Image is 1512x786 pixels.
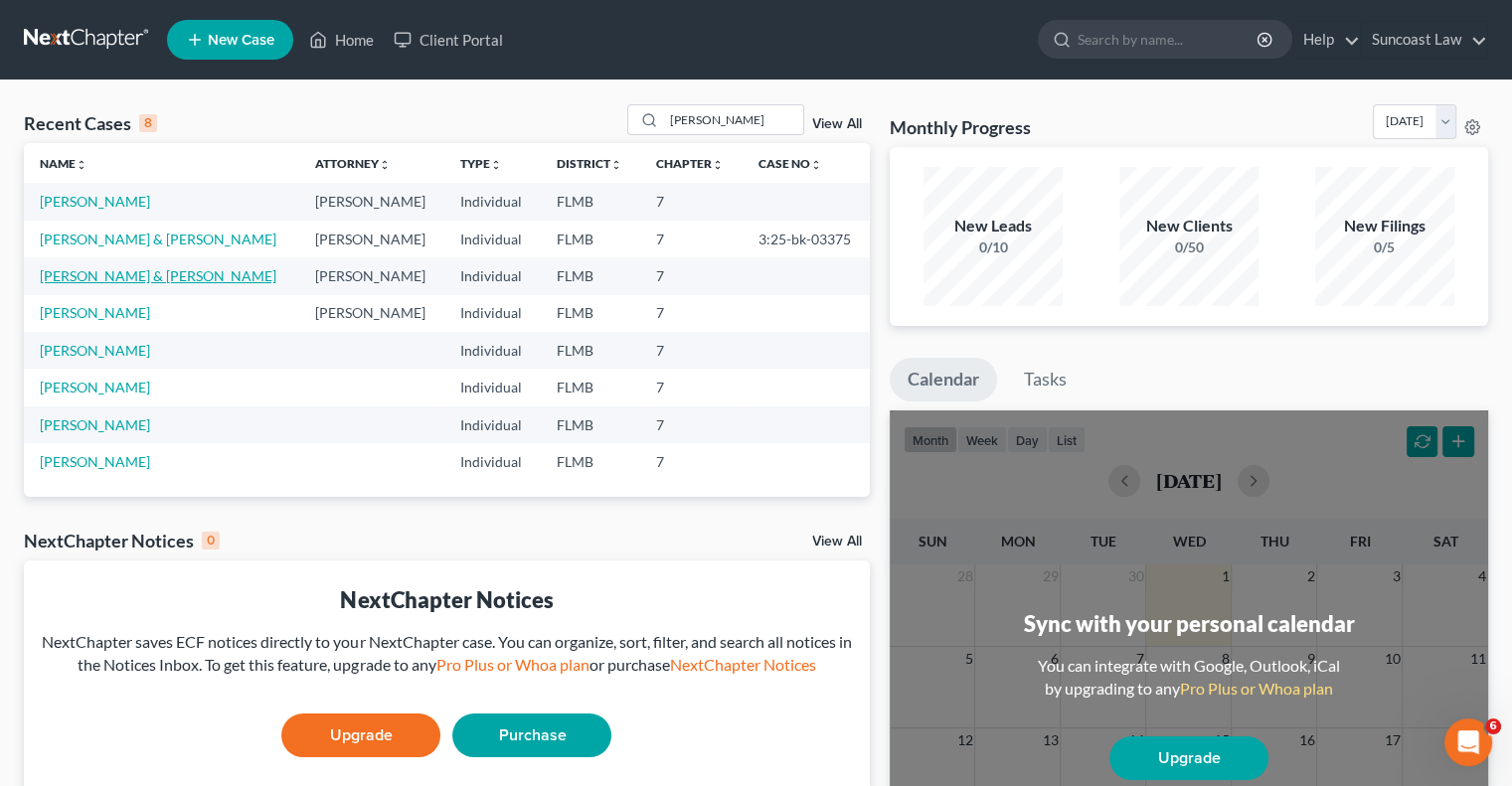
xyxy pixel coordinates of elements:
[57,11,88,43] img: Profile image for Emma
[384,22,513,58] a: Client Portal
[299,257,445,294] td: [PERSON_NAME]
[32,198,310,256] div: We’ve noticed some users are not receiving the MFA pop-up when filing [DATE].
[63,634,79,650] button: Emoji picker
[32,441,310,500] div: Our team is actively investigating this issue and will provide updates as soon as more informatio...
[349,8,385,44] div: Close
[1293,22,1360,58] a: Help
[640,443,743,480] td: 7
[40,379,150,395] a: [PERSON_NAME]
[208,33,274,48] span: New Case
[444,221,540,257] td: Individual
[32,169,263,185] b: 🚨 Notice: MFA Filing Issue 🚨
[1109,736,1268,780] a: Upgrade
[299,183,445,220] td: [PERSON_NAME]
[640,257,743,294] td: 7
[94,634,110,650] button: Gif picker
[24,111,157,135] div: Recent Cases
[139,114,157,132] div: 8
[669,655,815,674] a: NextChapter Notices
[40,416,150,433] a: [PERSON_NAME]
[541,295,640,332] td: FLMB
[444,406,540,443] td: Individual
[812,117,862,131] a: View All
[96,10,226,25] h1: [PERSON_NAME]
[640,369,743,405] td: 7
[924,237,1063,257] div: 0/10
[444,332,540,369] td: Individual
[435,655,588,674] a: Pro Plus or Whoa plan
[640,183,743,220] td: 7
[712,159,724,171] i: unfold_more
[444,369,540,405] td: Individual
[32,526,188,538] div: [PERSON_NAME] • 7h ago
[610,159,622,171] i: unfold_more
[117,286,236,302] b: 10 full minutes
[743,221,870,257] td: 3:25-bk-03375
[379,159,391,171] i: unfold_more
[810,159,822,171] i: unfold_more
[299,221,445,257] td: [PERSON_NAME]
[541,221,640,257] td: FLMB
[1119,215,1259,237] div: New Clients
[40,342,150,359] a: [PERSON_NAME]
[1485,718,1501,734] span: 6
[299,295,445,332] td: [PERSON_NAME]
[1362,22,1487,58] a: Suncoast Law
[126,634,142,650] button: Start recording
[40,193,150,210] a: [PERSON_NAME]
[890,358,997,401] a: Calendar
[281,713,440,757] a: Upgrade
[96,25,136,45] p: Active
[541,257,640,294] td: FLMB
[1006,358,1085,401] a: Tasks
[444,257,540,294] td: Individual
[656,156,724,171] a: Chapterunfold_more
[40,453,150,470] a: [PERSON_NAME]
[452,713,611,757] a: Purchase
[812,535,862,549] a: View All
[1023,608,1354,639] div: Sync with your personal calendar
[40,231,276,247] a: [PERSON_NAME] & [PERSON_NAME]
[460,156,502,171] a: Typeunfold_more
[444,443,540,480] td: Individual
[1444,718,1492,766] iframe: Intercom live chat
[541,183,640,220] td: FLMB
[640,406,743,443] td: 7
[16,156,382,565] div: Emma says…
[40,584,854,615] div: NextChapter Notices
[1078,21,1260,58] input: Search by name...
[1315,215,1454,237] div: New Filings
[541,332,640,369] td: FLMB
[541,406,640,443] td: FLMB
[315,156,391,171] a: Attorneyunfold_more
[24,529,220,552] div: NextChapter Notices
[444,183,540,220] td: Individual
[31,634,47,650] button: Upload attachment
[40,304,150,321] a: [PERSON_NAME]
[758,156,822,171] a: Case Nounfold_more
[202,532,220,550] div: 0
[40,631,854,677] div: NextChapter saves ECF notices directly to your NextChapter case. You can organize, sort, filter, ...
[890,115,1031,139] h3: Monthly Progress
[541,443,640,480] td: FLMB
[640,221,743,257] td: 7
[557,156,622,171] a: Districtunfold_more
[444,295,540,332] td: Individual
[1030,655,1348,701] div: You can integrate with Google, Outlook, iCal by upgrading to any
[490,159,502,171] i: unfold_more
[40,156,87,171] a: Nameunfold_more
[341,626,373,658] button: Send a message…
[664,105,803,134] input: Search by name...
[1119,237,1259,257] div: 0/50
[299,22,384,58] a: Home
[640,332,743,369] td: 7
[32,265,310,343] div: If you experience this issue, please wait at least between filing attempts to allow MFA to reset ...
[640,295,743,332] td: 7
[40,267,276,284] a: [PERSON_NAME] & [PERSON_NAME]
[1180,679,1333,698] a: Pro Plus or Whoa plan
[924,215,1063,237] div: New Leads
[76,159,87,171] i: unfold_more
[32,354,310,431] div: If you’ve had multiple failed attempts after waiting 10 minutes and need to file by the end of th...
[17,592,381,626] textarea: Message…
[13,8,51,46] button: go back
